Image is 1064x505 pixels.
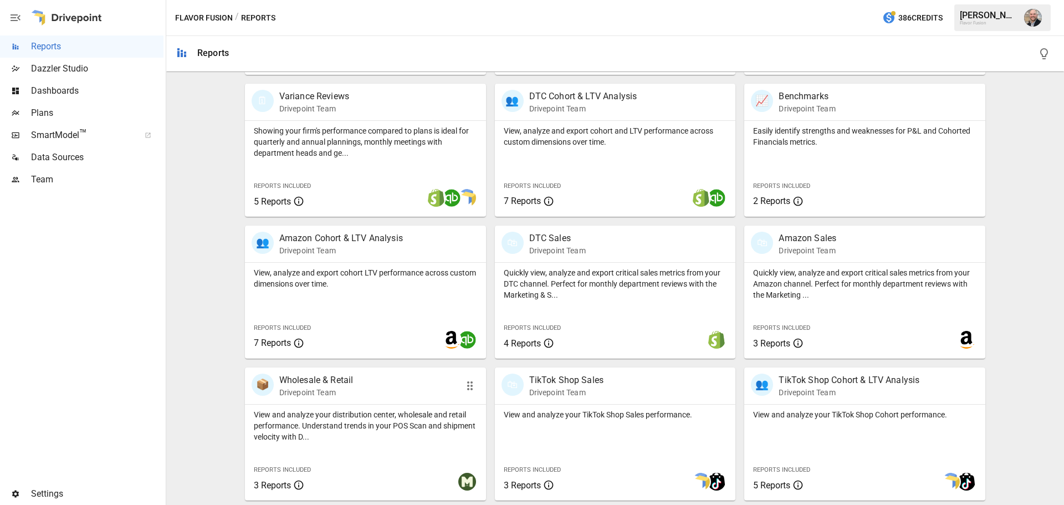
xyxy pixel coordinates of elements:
p: Easily identify strengths and weaknesses for P&L and Cohorted Financials metrics. [753,125,976,147]
img: smart model [692,473,710,491]
p: Drivepoint Team [529,387,604,398]
img: quickbooks [458,331,476,349]
img: amazon [443,331,461,349]
span: Reports Included [753,324,810,331]
span: Reports Included [504,324,561,331]
p: View and analyze your distribution center, wholesale and retail performance. Understand trends in... [254,409,477,442]
div: 📦 [252,374,274,396]
p: Showing your firm's performance compared to plans is ideal for quarterly and annual plannings, mo... [254,125,477,159]
p: Drivepoint Team [279,387,354,398]
span: 3 Reports [504,480,541,491]
img: shopify [708,331,725,349]
span: Reports Included [254,324,311,331]
span: 5 Reports [753,480,790,491]
span: Reports Included [254,182,311,190]
span: Reports Included [504,182,561,190]
p: Drivepoint Team [529,103,637,114]
span: Reports Included [753,182,810,190]
div: [PERSON_NAME] [960,10,1017,21]
span: 5 Reports [254,196,291,207]
p: Drivepoint Team [529,245,586,256]
img: quickbooks [708,189,725,207]
span: 7 Reports [504,196,541,206]
div: Reports [197,48,229,58]
p: Quickly view, analyze and export critical sales metrics from your DTC channel. Perfect for monthl... [504,267,727,300]
p: Amazon Sales [779,232,836,245]
img: shopify [692,189,710,207]
img: Dustin Jacobson [1024,9,1042,27]
div: Flavor Fusion [960,21,1017,25]
div: 👥 [252,232,274,254]
span: ™ [79,127,87,141]
p: Drivepoint Team [779,387,919,398]
p: TikTok Shop Sales [529,374,604,387]
p: Wholesale & Retail [279,374,354,387]
p: View and analyze your TikTok Shop Sales performance. [504,409,727,420]
span: 3 Reports [753,338,790,349]
img: tiktok [958,473,975,491]
p: Benchmarks [779,90,835,103]
button: 386Credits [878,8,947,28]
p: TikTok Shop Cohort & LTV Analysis [779,374,919,387]
span: Settings [31,487,163,501]
div: 🛍 [502,232,524,254]
p: Amazon Cohort & LTV Analysis [279,232,403,245]
img: smart model [458,189,476,207]
button: Dustin Jacobson [1017,2,1048,33]
span: 3 Reports [254,480,291,491]
span: Team [31,173,163,186]
img: shopify [427,189,445,207]
p: View and analyze your TikTok Shop Cohort performance. [753,409,976,420]
img: tiktok [708,473,725,491]
div: 🛍 [502,374,524,396]
img: smart model [942,473,960,491]
p: Drivepoint Team [279,103,349,114]
span: Reports [31,40,163,53]
span: Reports Included [504,466,561,473]
img: muffindata [458,473,476,491]
span: Dashboards [31,84,163,98]
p: DTC Sales [529,232,586,245]
div: / [235,11,239,25]
span: 386 Credits [898,11,943,25]
div: 📈 [751,90,773,112]
p: Drivepoint Team [779,103,835,114]
span: 2 Reports [753,196,790,206]
div: 🛍 [751,232,773,254]
div: 👥 [751,374,773,396]
span: Plans [31,106,163,120]
div: 👥 [502,90,524,112]
span: Data Sources [31,151,163,164]
span: Reports Included [753,466,810,473]
span: Reports Included [254,466,311,473]
p: Drivepoint Team [279,245,403,256]
p: View, analyze and export cohort LTV performance across custom dimensions over time. [254,267,477,289]
button: Flavor Fusion [175,11,233,25]
img: amazon [958,331,975,349]
p: Variance Reviews [279,90,349,103]
span: 4 Reports [504,338,541,349]
span: Dazzler Studio [31,62,163,75]
img: quickbooks [443,189,461,207]
p: View, analyze and export cohort and LTV performance across custom dimensions over time. [504,125,727,147]
div: 🗓 [252,90,274,112]
p: Drivepoint Team [779,245,836,256]
p: DTC Cohort & LTV Analysis [529,90,637,103]
p: Quickly view, analyze and export critical sales metrics from your Amazon channel. Perfect for mon... [753,267,976,300]
span: 7 Reports [254,338,291,348]
span: SmartModel [31,129,132,142]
